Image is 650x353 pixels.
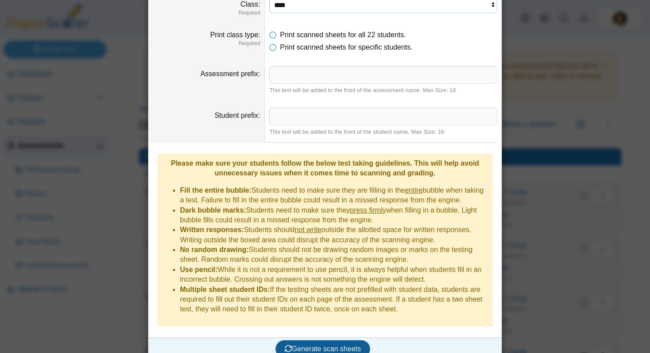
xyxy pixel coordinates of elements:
b: Dark bubble marks: [180,206,246,214]
u: entire [405,186,423,194]
label: Print class type [210,31,260,39]
span: Print scanned sheets for all 22 students. [280,31,406,39]
div: This text will be added to the front of the student name. Max Size: 16 [269,128,497,136]
span: Generate scan sheets [285,345,361,353]
div: This text will be added to the front of the assessment name. Max Size: 16 [269,86,497,94]
b: Use pencil: [180,266,218,273]
li: If the testing sheets are not prefilled with student data, students are required to fill out thei... [180,285,488,314]
u: not write [294,226,321,233]
li: Students need to make sure they when filling in a bubble. Light bubble fills could result in a mi... [180,206,488,225]
b: No random drawing: [180,246,249,253]
b: Written responses: [180,226,244,233]
li: While it is not a requirement to use pencil, it is always helpful when students fill in an incorr... [180,265,488,285]
b: Fill the entire bubble: [180,186,252,194]
dfn: Required [153,40,260,47]
li: Students should not be drawing random images or marks on the testing sheet. Random marks could di... [180,245,488,265]
li: Students should outside the allotted space for written responses. Writing outside the boxed area ... [180,225,488,245]
b: Multiple sheet student IDs: [180,286,270,293]
span: Print scanned sheets for specific students. [280,43,413,51]
label: Assessment prefix [200,70,260,78]
b: Please make sure your students follow the below test taking guidelines. This will help avoid unne... [171,159,479,177]
dfn: Required [153,9,260,17]
label: Student prefix [214,112,260,119]
u: press firmly [350,206,386,214]
li: Students need to make sure they are filling in the bubble when taking a test. Failure to fill in ... [180,186,488,206]
label: Class [241,0,260,8]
